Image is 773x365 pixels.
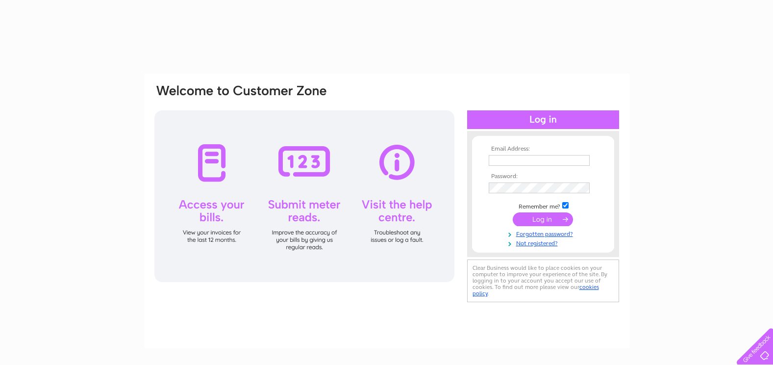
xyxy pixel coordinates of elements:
[473,284,599,297] a: cookies policy
[489,229,600,238] a: Forgotten password?
[486,173,600,180] th: Password:
[486,146,600,153] th: Email Address:
[486,201,600,210] td: Remember me?
[513,212,573,226] input: Submit
[467,260,619,302] div: Clear Business would like to place cookies on your computer to improve your experience of the sit...
[489,238,600,247] a: Not registered?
